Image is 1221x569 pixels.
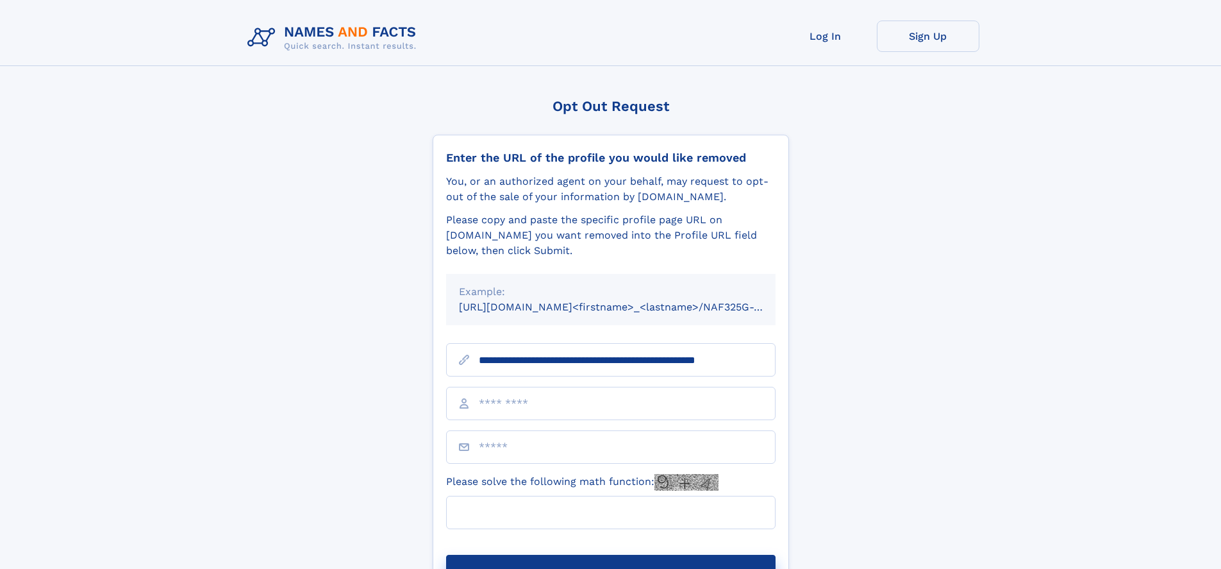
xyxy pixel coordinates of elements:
div: Example: [459,284,763,300]
a: Sign Up [877,21,979,52]
img: Logo Names and Facts [242,21,427,55]
div: You, or an authorized agent on your behalf, may request to opt-out of the sale of your informatio... [446,174,776,205]
small: [URL][DOMAIN_NAME]<firstname>_<lastname>/NAF325G-xxxxxxxx [459,301,800,313]
div: Opt Out Request [433,98,789,114]
label: Please solve the following math function: [446,474,718,491]
div: Please copy and paste the specific profile page URL on [DOMAIN_NAME] you want removed into the Pr... [446,212,776,259]
a: Log In [774,21,877,52]
div: Enter the URL of the profile you would like removed [446,151,776,165]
